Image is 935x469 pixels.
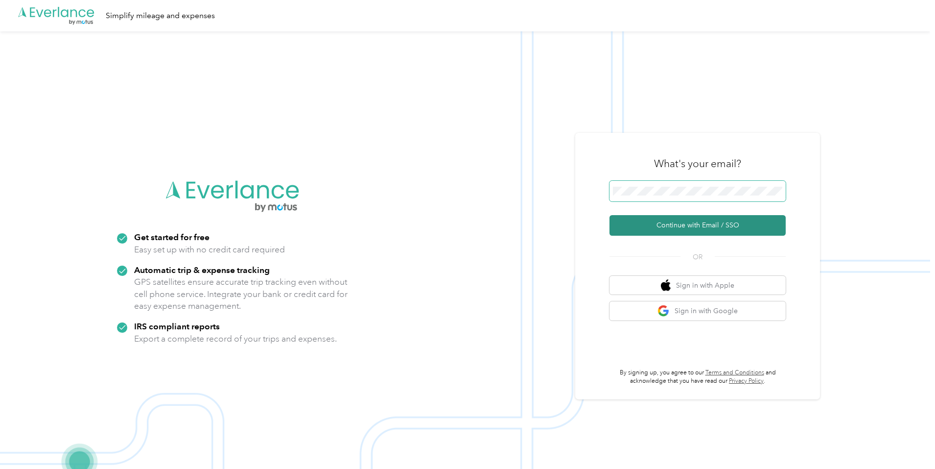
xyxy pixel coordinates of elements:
[657,305,670,317] img: google logo
[661,279,671,292] img: apple logo
[134,244,285,256] p: Easy set up with no credit card required
[134,232,210,242] strong: Get started for free
[106,10,215,22] div: Simplify mileage and expenses
[705,369,764,376] a: Terms and Conditions
[134,321,220,331] strong: IRS compliant reports
[680,252,715,262] span: OR
[134,265,270,275] strong: Automatic trip & expense tracking
[609,301,786,321] button: google logoSign in with Google
[609,215,786,236] button: Continue with Email / SSO
[609,276,786,295] button: apple logoSign in with Apple
[729,377,764,385] a: Privacy Policy
[134,333,337,345] p: Export a complete record of your trips and expenses.
[609,369,786,386] p: By signing up, you agree to our and acknowledge that you have read our .
[134,276,348,312] p: GPS satellites ensure accurate trip tracking even without cell phone service. Integrate your bank...
[654,157,741,171] h3: What's your email?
